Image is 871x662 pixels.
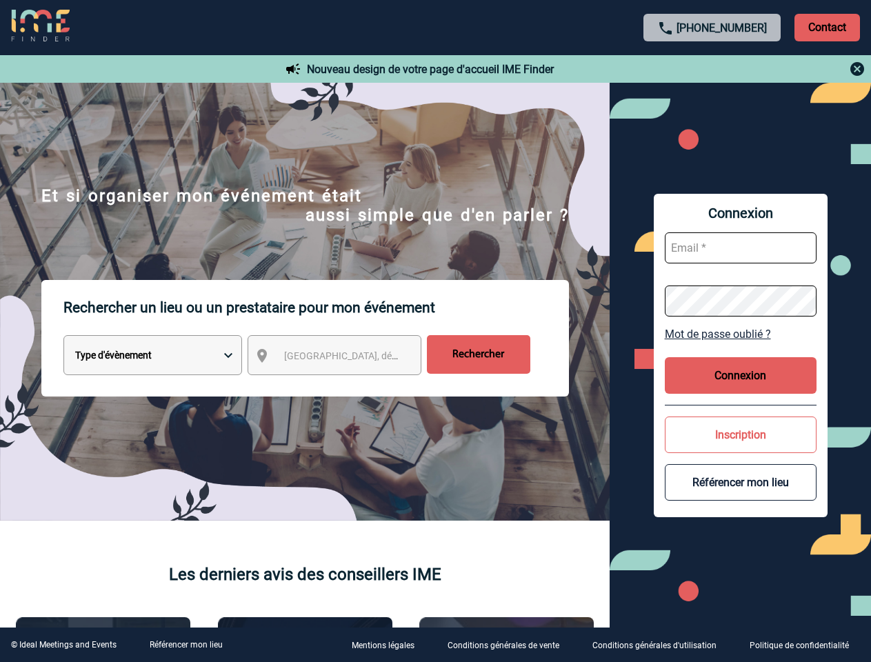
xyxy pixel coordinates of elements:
[63,280,569,335] p: Rechercher un lieu ou un prestataire pour mon événement
[437,639,581,652] a: Conditions générales de vente
[11,640,117,650] div: © Ideal Meetings and Events
[665,205,817,221] span: Connexion
[665,357,817,394] button: Connexion
[150,640,223,650] a: Référencer mon lieu
[665,464,817,501] button: Référencer mon lieu
[341,639,437,652] a: Mentions légales
[352,641,414,651] p: Mentions légales
[750,641,849,651] p: Politique de confidentialité
[581,639,739,652] a: Conditions générales d'utilisation
[448,641,559,651] p: Conditions générales de vente
[284,350,476,361] span: [GEOGRAPHIC_DATA], département, région...
[665,417,817,453] button: Inscription
[739,639,871,652] a: Politique de confidentialité
[592,641,717,651] p: Conditions générales d'utilisation
[427,335,530,374] input: Rechercher
[657,20,674,37] img: call-24-px.png
[794,14,860,41] p: Contact
[677,21,767,34] a: [PHONE_NUMBER]
[665,328,817,341] a: Mot de passe oublié ?
[665,232,817,263] input: Email *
